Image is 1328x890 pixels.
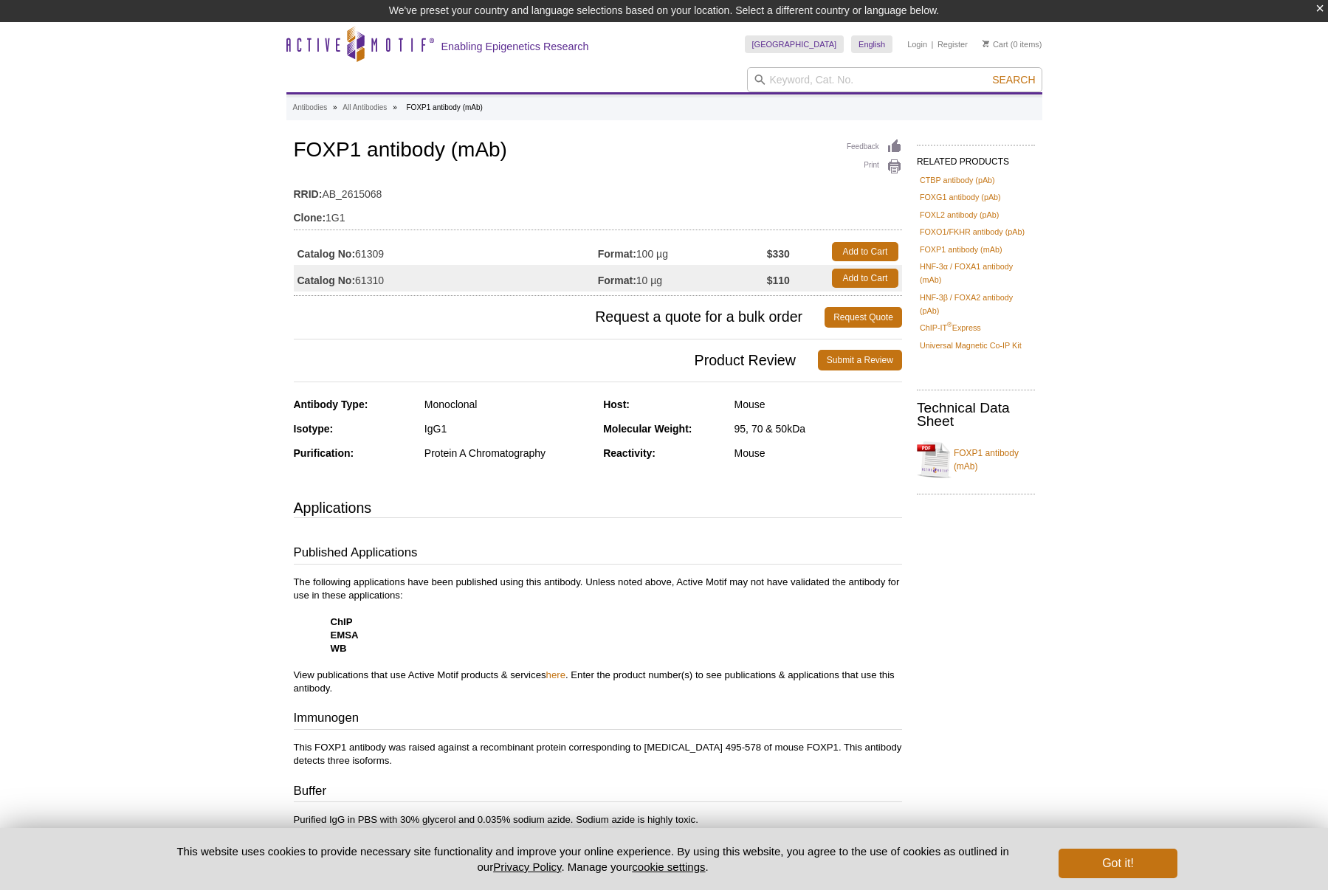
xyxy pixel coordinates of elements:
strong: Format: [598,274,636,287]
input: Keyword, Cat. No. [747,67,1042,92]
h2: RELATED PRODUCTS [917,145,1035,171]
p: This website uses cookies to provide necessary site functionality and improve your online experie... [151,844,1035,875]
strong: $110 [767,274,790,287]
td: 10 µg [598,265,767,292]
strong: Purification: [294,447,354,459]
a: CTBP antibody (pAb) [920,173,995,187]
li: | [932,35,934,53]
li: » [393,103,397,111]
a: Request Quote [825,307,902,328]
a: Feedback [847,139,902,155]
div: 95, 70 & 50kDa [734,422,902,435]
strong: Catalog No: [297,247,356,261]
a: Privacy Policy [493,860,561,873]
strong: Isotype: [294,423,334,435]
strong: Antibody Type: [294,399,368,410]
h2: Technical Data Sheet [917,401,1035,428]
a: ChIP-IT®Express [920,321,981,334]
li: (0 items) [983,35,1042,53]
a: HNF-3β / FOXA2 antibody (pAb) [920,291,1032,317]
a: Cart [983,39,1008,49]
a: Add to Cart [832,269,898,288]
a: Register [937,39,968,49]
strong: Format: [598,247,636,261]
a: Universal Magnetic Co-IP Kit [920,339,1022,352]
a: Login [907,39,927,49]
sup: ® [947,322,952,329]
strong: Host: [603,399,630,410]
a: HNF-3α / FOXA1 antibody (mAb) [920,260,1032,286]
td: 100 µg [598,238,767,265]
button: Got it! [1059,849,1177,878]
div: Protein A Chromatography [424,446,592,460]
a: FOXO1/FKHR antibody (pAb) [920,225,1025,238]
h3: Immunogen [294,709,902,730]
a: All Antibodies [343,101,387,114]
a: Submit a Review [818,350,902,370]
div: Mouse [734,446,902,460]
strong: Molecular Weight: [603,423,692,435]
button: Search [988,73,1039,86]
strong: Reactivity: [603,447,656,459]
img: Your Cart [983,40,989,47]
strong: Clone: [294,211,326,224]
h3: Buffer [294,782,902,803]
a: FOXP1 antibody (mAb) [917,438,1035,482]
h2: Enabling Epigenetics Research [441,40,589,53]
span: Search [992,74,1035,86]
strong: Catalog No: [297,274,356,287]
h3: Applications [294,497,902,519]
strong: EMSA [331,629,359,641]
div: IgG1 [424,422,592,435]
strong: RRID: [294,187,323,201]
strong: $330 [767,247,790,261]
h3: Published Applications [294,544,902,565]
p: The following applications have been published using this antibody. Unless noted above, Active Mo... [294,576,902,695]
td: 1G1 [294,202,902,226]
li: FOXP1 antibody (mAb) [407,103,483,111]
strong: ChIP [331,616,353,627]
a: Antibodies [293,101,328,114]
strong: WB [331,643,347,654]
h1: FOXP1 antibody (mAb) [294,139,902,164]
a: here [546,669,565,680]
a: English [851,35,892,53]
p: This FOXP1 antibody was raised against a recombinant protein corresponding to [MEDICAL_DATA] 495-... [294,741,902,767]
a: [GEOGRAPHIC_DATA] [745,35,844,53]
a: Add to Cart [832,242,898,261]
td: 61309 [294,238,598,265]
button: cookie settings [632,860,705,873]
td: AB_2615068 [294,179,902,202]
span: Product Review [294,350,818,370]
a: Print [847,159,902,175]
div: Mouse [734,398,902,411]
div: Monoclonal [424,398,592,411]
li: » [333,103,337,111]
td: 61310 [294,265,598,292]
p: Purified IgG in PBS with 30% glycerol and 0.035% sodium azide. Sodium azide is highly toxic. [294,813,902,827]
span: Request a quote for a bulk order [294,307,825,328]
a: FOXP1 antibody (mAb) [920,243,1002,256]
a: FOXL2 antibody (pAb) [920,208,999,221]
a: FOXG1 antibody (pAb) [920,190,1001,204]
